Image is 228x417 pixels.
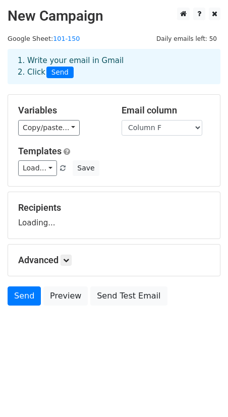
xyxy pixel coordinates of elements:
[18,160,57,176] a: Load...
[43,286,88,306] a: Preview
[122,105,210,116] h5: Email column
[18,255,210,266] h5: Advanced
[90,286,167,306] a: Send Test Email
[10,55,218,78] div: 1. Write your email in Gmail 2. Click
[46,67,74,79] span: Send
[53,35,80,42] a: 101-150
[18,202,210,228] div: Loading...
[18,120,80,136] a: Copy/paste...
[153,33,220,44] span: Daily emails left: 50
[8,35,80,42] small: Google Sheet:
[18,105,106,116] h5: Variables
[18,146,62,156] a: Templates
[153,35,220,42] a: Daily emails left: 50
[8,286,41,306] a: Send
[73,160,99,176] button: Save
[18,202,210,213] h5: Recipients
[8,8,220,25] h2: New Campaign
